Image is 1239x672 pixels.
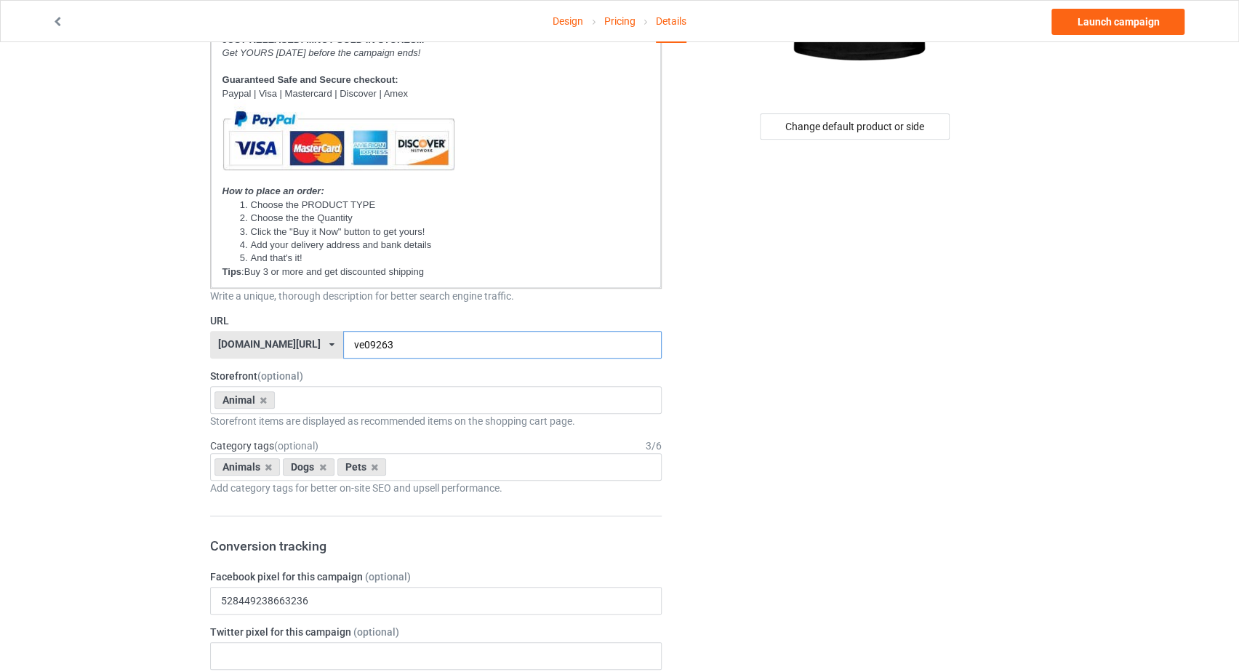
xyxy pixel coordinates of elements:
strong: JUST RELEASED! ...NOT SOLD IN STORES... [222,34,425,45]
strong: Guaranteed Safe and Secure checkout: [222,74,398,85]
li: And that's it! [236,252,649,265]
span: (optional) [353,626,399,638]
em: How to place an order: [222,185,324,196]
p: :Buy 3 or more and get discounted shipping [222,265,650,279]
div: [DOMAIN_NAME][URL] [218,339,321,349]
li: Choose the the Quantity [236,212,649,225]
div: Add category tags for better on-site SEO and upsell performance. [210,481,662,495]
div: Change default product or side [760,113,950,140]
div: Storefront items are displayed as recommended items on the shopping cart page. [210,414,662,428]
a: Design [553,1,583,41]
a: Pricing [604,1,635,41]
span: (optional) [257,370,303,382]
div: Animal [214,391,276,409]
div: Dogs [283,458,334,476]
div: 3 / 6 [646,439,662,453]
div: Pets [337,458,387,476]
li: Click the "Buy it Now" button to get yours! [236,225,649,239]
span: (optional) [365,571,411,583]
a: Launch campaign [1051,9,1184,35]
strong: Tips [222,266,242,277]
div: Write a unique, thorough description for better search engine traffic. [210,289,662,303]
li: Choose the PRODUCT TYPE [236,199,649,212]
span: (optional) [274,440,318,452]
label: Facebook pixel for this campaign [210,569,662,584]
h3: Conversion tracking [210,537,662,554]
div: Details [656,1,686,43]
li: Add your delivery address and bank details [236,239,649,252]
em: Get YOURS [DATE] before the campaign ends! [222,47,421,58]
label: Twitter pixel for this campaign [210,625,662,639]
label: Category tags [210,439,318,453]
img: AM_mc_vs_dc_ae.jpg [222,100,454,180]
label: Storefront [210,369,662,383]
div: Animals [214,458,281,476]
label: URL [210,313,662,328]
p: Paypal | Visa | Mastercard | Discover | Amex [222,87,650,101]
